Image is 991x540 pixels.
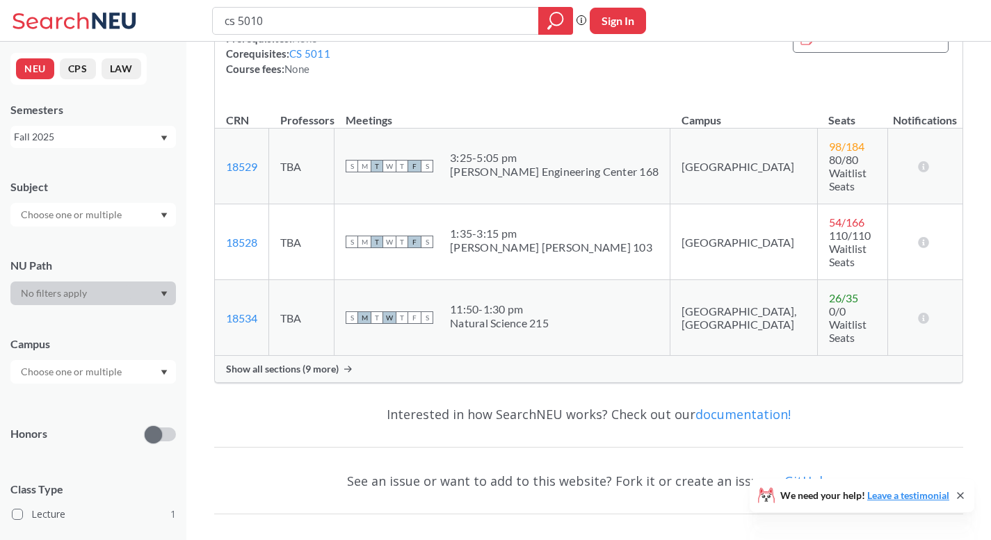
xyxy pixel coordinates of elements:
div: NU Path [10,258,176,273]
div: NUPaths: Prerequisites: Corequisites: Course fees: [226,15,330,76]
span: 80/80 Waitlist Seats [829,153,867,193]
div: 1:35 - 3:15 pm [450,227,652,240]
div: 11:50 - 1:30 pm [450,302,549,316]
span: We need your help! [780,491,949,500]
button: LAW [102,58,141,79]
div: Fall 2025 [14,129,159,145]
td: [GEOGRAPHIC_DATA] [670,204,818,280]
span: S [346,311,358,324]
span: S [346,160,358,172]
td: [GEOGRAPHIC_DATA] [670,129,818,204]
div: Fall 2025Dropdown arrow [10,126,176,148]
span: 110/110 Waitlist Seats [829,229,871,268]
div: 3:25 - 5:05 pm [450,151,659,165]
td: TBA [269,280,335,356]
div: Subject [10,179,176,195]
label: Lecture [12,505,176,523]
span: Class Type [10,482,176,497]
button: NEU [16,58,54,79]
td: TBA [269,204,335,280]
span: T [371,160,383,172]
span: W [383,160,396,172]
span: M [358,311,371,324]
th: Campus [670,99,818,129]
button: CPS [60,58,96,79]
td: [GEOGRAPHIC_DATA], [GEOGRAPHIC_DATA] [670,280,818,356]
span: S [346,236,358,248]
p: Honors [10,426,47,442]
th: Notifications [888,99,963,129]
button: Sign In [590,8,646,34]
div: Dropdown arrow [10,281,176,305]
span: 0/0 Waitlist Seats [829,304,867,344]
div: [PERSON_NAME] [PERSON_NAME] 103 [450,240,652,254]
span: F [408,311,421,324]
a: 18534 [226,311,257,325]
svg: magnifying glass [547,11,564,31]
span: S [421,236,433,248]
th: Seats [817,99,887,129]
a: documentation! [695,406,791,423]
a: CS 5011 [289,47,330,60]
div: Show all sections (9 more) [215,356,962,382]
div: CRN [226,113,249,128]
div: Dropdown arrow [10,203,176,227]
svg: Dropdown arrow [161,136,168,141]
span: 1 [170,507,176,522]
span: M [358,236,371,248]
div: Dropdown arrow [10,360,176,384]
svg: Dropdown arrow [161,370,168,375]
span: 54 / 166 [829,215,864,229]
span: T [396,311,408,324]
span: W [383,236,396,248]
td: TBA [269,129,335,204]
span: F [408,160,421,172]
span: T [396,160,408,172]
div: Campus [10,336,176,352]
input: Choose one or multiple [14,206,131,223]
span: Show all sections (9 more) [226,363,339,375]
div: Semesters [10,102,176,117]
span: S [421,160,433,172]
div: Interested in how SearchNEU works? Check out our [214,394,963,434]
span: F [408,236,421,248]
span: 26 / 35 [829,291,858,304]
span: None [284,63,309,75]
div: Natural Science 215 [450,316,549,330]
svg: Dropdown arrow [161,213,168,218]
a: Leave a testimonial [867,489,949,501]
th: Meetings [335,99,670,129]
input: Choose one or multiple [14,363,131,380]
div: [PERSON_NAME] Engineering Center 168 [450,165,659,179]
div: See an issue or want to add to this website? Fork it or create an issue on . [214,461,963,501]
div: magnifying glass [538,7,573,35]
input: Class, professor, course number, "phrase" [223,9,529,33]
span: T [371,311,383,324]
a: 18529 [226,160,257,173]
span: 98 / 184 [829,140,864,153]
a: GitHub [784,473,828,489]
th: Professors [269,99,335,129]
span: T [396,236,408,248]
span: T [371,236,383,248]
span: M [358,160,371,172]
a: 18528 [226,236,257,249]
span: W [383,311,396,324]
svg: Dropdown arrow [161,291,168,297]
span: S [421,311,433,324]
